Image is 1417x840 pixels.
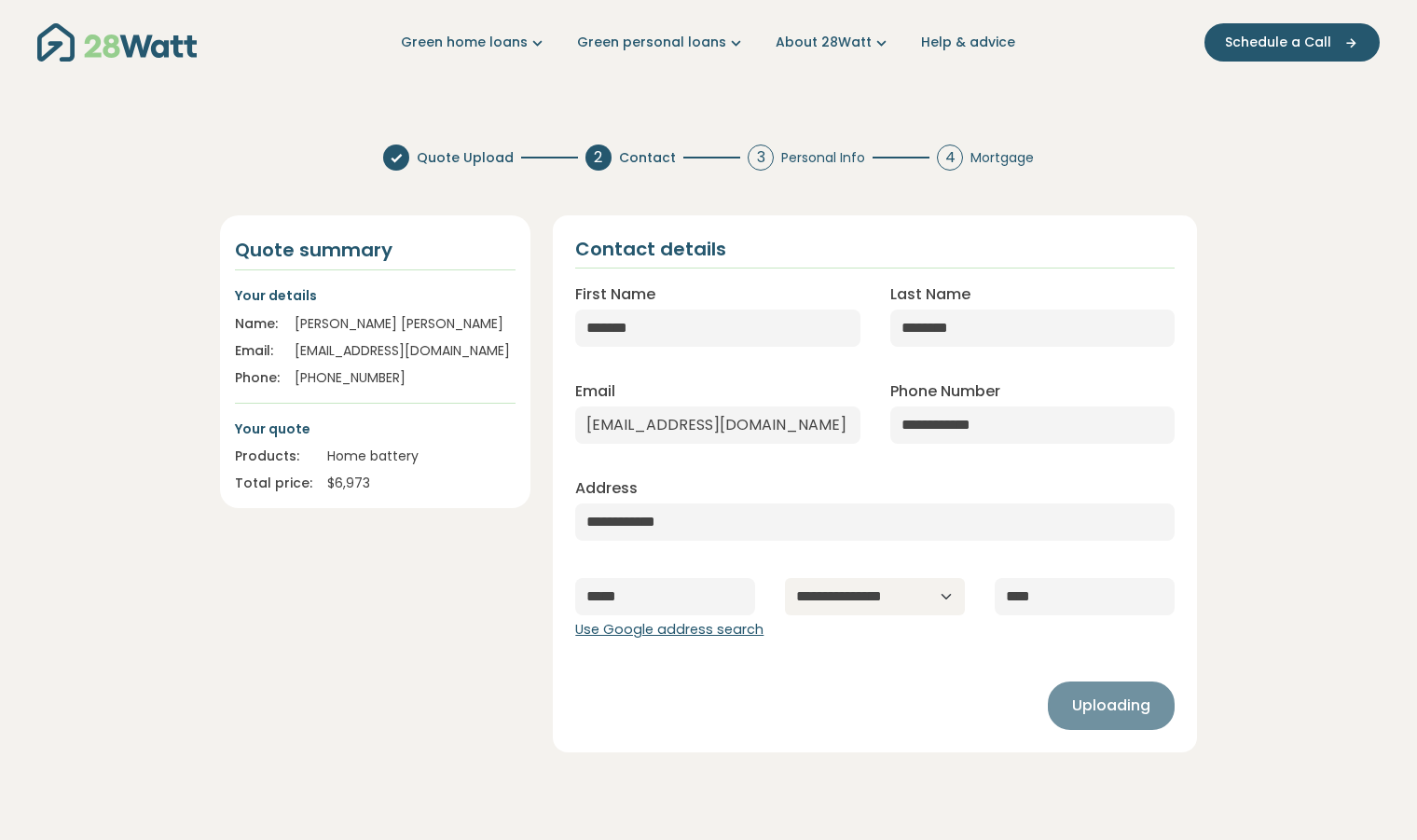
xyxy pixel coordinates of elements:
div: Email: [235,341,280,361]
button: Use Google address search [575,620,764,640]
div: 3 [748,145,774,171]
button: Schedule a Call [1204,23,1380,62]
label: First Name [575,283,655,306]
label: Email [575,380,615,403]
div: [EMAIL_ADDRESS][DOMAIN_NAME] [295,341,516,361]
label: Address [575,477,638,500]
nav: Main navigation [37,19,1380,66]
div: [PHONE_NUMBER] [295,368,516,388]
p: Your quote [235,419,516,439]
div: 4 [937,145,963,171]
h4: Quote summary [235,238,516,262]
img: 28Watt [37,23,197,62]
span: Mortgage [970,148,1034,168]
a: Green home loans [401,33,547,52]
div: [PERSON_NAME] [PERSON_NAME] [295,314,516,334]
div: 2 [585,145,612,171]
label: Last Name [890,283,970,306]
a: Help & advice [921,33,1015,52]
span: Personal Info [781,148,865,168]
span: Quote Upload [417,148,514,168]
div: Home battery [327,447,516,466]
div: $ 6,973 [327,474,516,493]
span: Contact [619,148,676,168]
div: Name: [235,314,280,334]
p: Your details [235,285,516,306]
a: About 28Watt [776,33,891,52]
div: Products: [235,447,312,466]
label: Phone Number [890,380,1000,403]
a: Green personal loans [577,33,746,52]
div: Total price: [235,474,312,493]
input: Enter email [575,406,860,444]
span: Schedule a Call [1225,33,1331,52]
h2: Contact details [575,238,726,260]
div: Phone: [235,368,280,388]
